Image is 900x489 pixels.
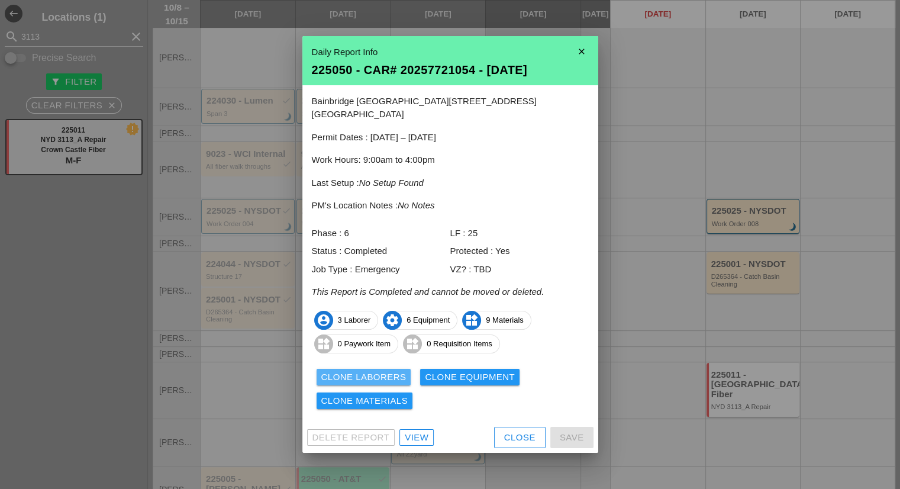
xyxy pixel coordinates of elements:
[314,311,333,330] i: account_circle
[321,394,408,408] div: Clone Materials
[312,244,450,258] div: Status : Completed
[312,131,589,144] p: Permit Dates : [DATE] – [DATE]
[312,46,589,59] div: Daily Report Info
[570,40,593,63] i: close
[312,263,450,276] div: Job Type : Emergency
[404,334,499,353] span: 0 Requisition Items
[321,371,407,384] div: Clone Laborers
[425,371,515,384] div: Clone Equipment
[405,431,428,445] div: View
[359,178,424,188] i: No Setup Found
[450,227,589,240] div: LF : 25
[420,369,520,385] button: Clone Equipment
[450,244,589,258] div: Protected : Yes
[398,200,435,210] i: No Notes
[314,334,333,353] i: widgets
[312,199,589,213] p: PM's Location Notes :
[315,311,378,330] span: 3 Laborer
[312,153,589,167] p: Work Hours: 9:00am to 4:00pm
[463,311,531,330] span: 9 Materials
[383,311,457,330] span: 6 Equipment
[462,311,481,330] i: widgets
[312,64,589,76] div: 225050 - CAR# 20257721054 - [DATE]
[399,429,434,446] a: View
[312,95,589,121] p: Bainbridge [GEOGRAPHIC_DATA][STREET_ADDRESS][GEOGRAPHIC_DATA]
[403,334,422,353] i: widgets
[315,334,398,353] span: 0 Paywork Item
[504,431,536,445] div: Close
[494,427,546,448] button: Close
[312,176,589,190] p: Last Setup :
[312,287,544,297] i: This Report is Completed and cannot be moved or deleted.
[383,311,402,330] i: settings
[317,393,413,409] button: Clone Materials
[450,263,589,276] div: VZ? : TBD
[312,227,450,240] div: Phase : 6
[317,369,411,385] button: Clone Laborers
